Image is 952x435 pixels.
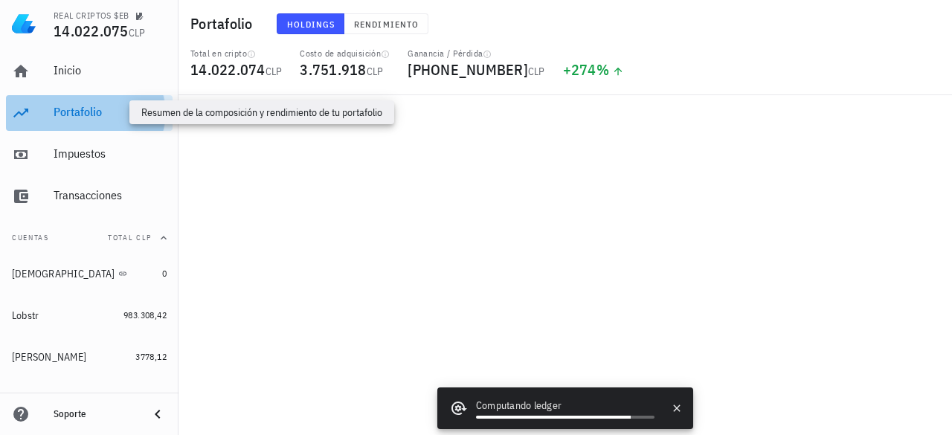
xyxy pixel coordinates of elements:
[54,63,167,77] div: Inicio
[300,59,366,80] span: 3.751.918
[367,65,384,78] span: CLP
[54,408,137,420] div: Soporte
[12,351,86,364] div: [PERSON_NAME]
[300,48,390,59] div: Costo de adquisición
[528,65,545,78] span: CLP
[129,26,146,39] span: CLP
[6,178,173,214] a: Transacciones
[12,309,39,322] div: Lobstr
[6,54,173,89] a: Inicio
[6,339,173,375] a: [PERSON_NAME] 3778,12
[919,12,943,36] div: avatar
[108,233,152,242] span: Total CLP
[6,381,173,416] a: Coin Ex
[54,10,129,22] div: REAL CRIPTOS $EB
[6,137,173,173] a: Impuestos
[408,48,544,59] div: Ganancia / Pérdida
[162,268,167,279] span: 0
[190,59,266,80] span: 14.022.074
[6,256,173,291] a: [DEMOGRAPHIC_DATA] 0
[190,12,259,36] h1: Portafolio
[6,297,173,333] a: Lobstr 983.308,42
[277,13,345,34] button: Holdings
[6,95,173,131] a: Portafolio
[190,48,282,59] div: Total en cripto
[12,268,115,280] div: [DEMOGRAPHIC_DATA]
[353,19,419,30] span: Rendimiento
[123,309,167,320] span: 983.308,42
[6,220,173,256] button: CuentasTotal CLP
[54,146,167,161] div: Impuestos
[266,65,283,78] span: CLP
[408,59,528,80] span: [PHONE_NUMBER]
[563,62,625,77] div: +274
[286,19,335,30] span: Holdings
[54,188,167,202] div: Transacciones
[12,393,44,405] div: Coin Ex
[596,59,609,80] span: %
[135,351,167,362] span: 3778,12
[54,21,129,41] span: 14.022.075
[12,12,36,36] img: LedgiFi
[344,13,428,34] button: Rendimiento
[54,105,167,119] div: Portafolio
[476,398,654,416] div: Computando ledger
